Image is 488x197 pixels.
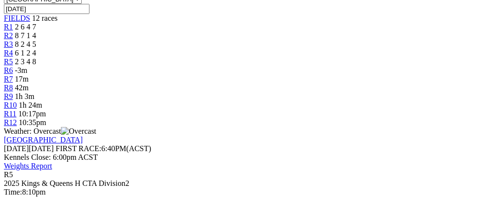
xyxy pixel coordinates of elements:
[4,144,29,153] span: [DATE]
[19,118,46,127] span: 10:35pm
[61,127,96,136] img: Overcast
[4,110,16,118] a: R11
[4,179,484,188] div: 2025 Kings & Queens H CTA Division2
[4,188,22,196] span: Time:
[4,49,13,57] a: R4
[15,66,28,74] span: -3m
[15,49,36,57] span: 6 1 2 4
[15,84,29,92] span: 42m
[15,57,36,66] span: 2 3 4 8
[4,162,52,170] a: Weights Report
[32,14,58,22] span: 12 races
[4,40,13,48] a: R3
[4,144,54,153] span: [DATE]
[4,153,484,162] div: Kennels Close: 6:00pm ACST
[4,14,30,22] a: FIELDS
[15,23,36,31] span: 2 6 4 7
[4,92,13,100] a: R9
[4,23,13,31] a: R1
[56,144,101,153] span: FIRST RACE:
[15,92,34,100] span: 1h 3m
[4,170,13,179] span: R5
[4,75,13,83] a: R7
[19,101,42,109] span: 1h 24m
[4,57,13,66] a: R5
[4,4,89,14] input: Select date
[4,118,17,127] a: R12
[15,31,36,40] span: 8 7 1 4
[4,84,13,92] a: R8
[18,110,46,118] span: 10:17pm
[4,127,96,135] span: Weather: Overcast
[15,75,29,83] span: 17m
[4,136,83,144] a: [GEOGRAPHIC_DATA]
[4,101,17,109] a: R10
[4,31,13,40] a: R2
[4,66,13,74] a: R6
[15,40,36,48] span: 8 2 4 5
[56,144,151,153] span: 6:40PM(ACST)
[4,188,484,197] div: 8:10pm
